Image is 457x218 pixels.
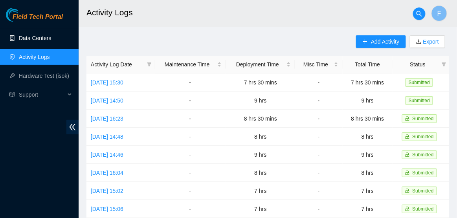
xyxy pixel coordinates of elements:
span: double-left [66,120,79,134]
td: 9 hrs [343,146,393,164]
span: lock [405,116,410,121]
span: lock [405,134,410,139]
span: Support [19,87,65,103]
button: F [431,5,447,21]
span: Submitted [406,96,433,105]
span: Submitted [413,152,434,158]
td: 8 hrs [226,128,295,146]
button: search [413,7,426,20]
span: lock [405,189,410,193]
td: 8 hrs 30 mins [343,110,393,128]
td: 7 hrs [343,182,393,200]
td: 7 hrs [343,200,393,218]
a: [DATE] 14:48 [91,134,123,140]
span: lock [405,170,410,175]
a: Activity Logs [19,54,50,60]
td: - [295,110,343,128]
td: 8 hrs 30 mins [226,110,295,128]
span: plus [362,39,368,45]
th: Total Time [343,56,393,73]
td: 8 hrs [343,128,393,146]
img: Akamai Technologies [6,8,40,22]
span: Submitted [413,116,434,121]
span: Status [397,60,439,69]
td: - [154,73,226,92]
span: Submitted [406,78,433,87]
span: filter [145,59,153,70]
span: filter [440,59,448,70]
span: lock [405,152,410,157]
td: - [154,128,226,146]
span: Submitted [413,134,434,139]
td: 9 hrs [343,92,393,110]
td: - [295,73,343,92]
a: [DATE] 15:02 [91,188,123,194]
td: - [295,146,343,164]
span: filter [442,62,446,67]
span: read [9,92,15,97]
a: [DATE] 16:23 [91,115,123,122]
td: 8 hrs [226,164,295,182]
td: 7 hrs 30 mins [343,73,393,92]
td: 7 hrs [226,182,295,200]
a: [DATE] 15:30 [91,79,123,86]
td: 7 hrs 30 mins [226,73,295,92]
td: - [154,182,226,200]
td: 7 hrs [226,200,295,218]
span: F [437,9,441,18]
td: - [154,110,226,128]
button: plusAdd Activity [356,35,406,48]
a: Hardware Test (isok) [19,73,69,79]
span: lock [405,207,410,211]
td: - [295,164,343,182]
a: [DATE] 14:46 [91,152,123,158]
span: search [413,11,425,17]
td: - [295,200,343,218]
a: Export [422,38,439,45]
span: Field Tech Portal [13,13,63,21]
span: filter [147,62,152,67]
span: Submitted [413,188,434,194]
td: - [154,164,226,182]
td: - [154,92,226,110]
td: 9 hrs [226,92,295,110]
a: [DATE] 14:50 [91,97,123,104]
a: Data Centers [19,35,51,41]
button: downloadExport [410,35,445,48]
span: Activity Log Date [91,60,144,69]
span: Submitted [413,170,434,176]
span: download [416,39,422,45]
td: - [295,182,343,200]
span: Submitted [413,206,434,212]
a: [DATE] 15:06 [91,206,123,212]
td: - [295,128,343,146]
td: 8 hrs [343,164,393,182]
td: 9 hrs [226,146,295,164]
span: Add Activity [371,37,399,46]
a: Akamai TechnologiesField Tech Portal [6,14,63,24]
a: [DATE] 16:04 [91,170,123,176]
td: - [154,146,226,164]
td: - [295,92,343,110]
td: - [154,200,226,218]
